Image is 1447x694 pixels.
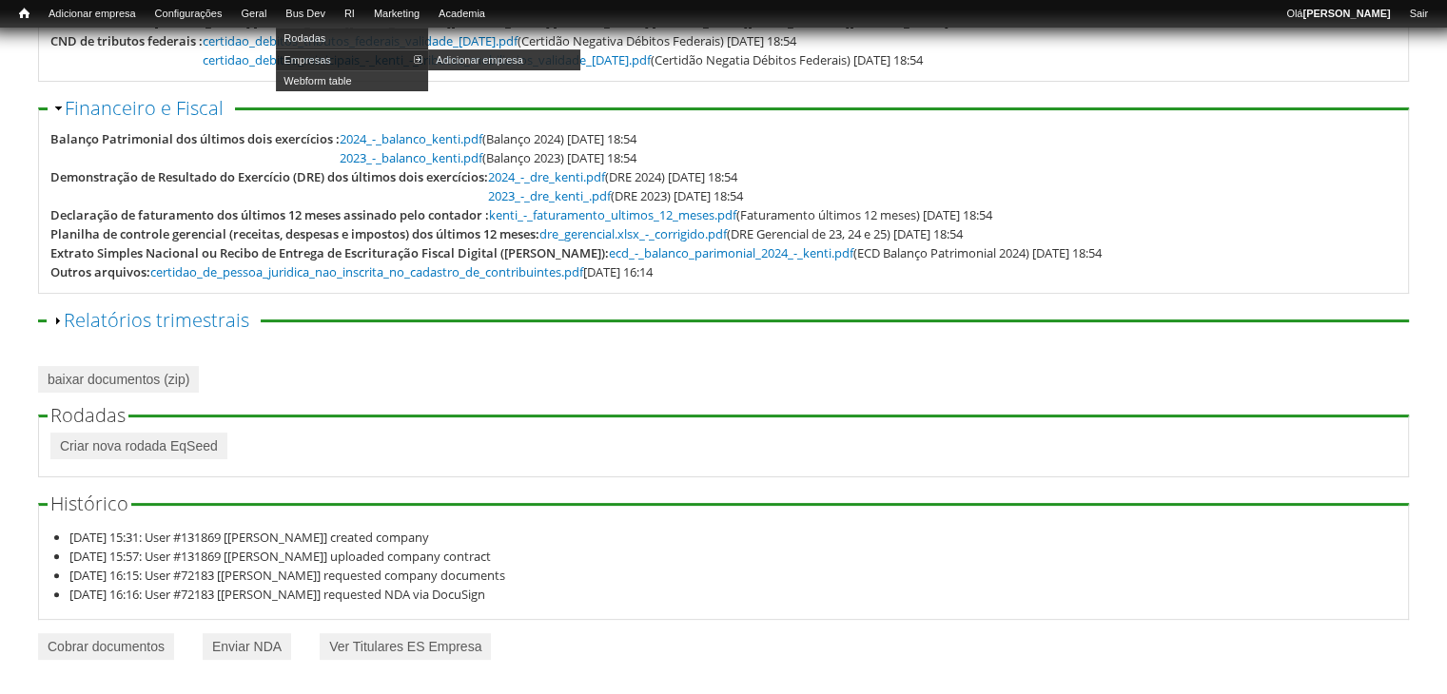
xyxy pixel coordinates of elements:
[489,206,992,223] span: (Faturamento últimos 12 meses) [DATE] 18:54
[50,433,227,459] a: Criar nova rodada EqSeed
[69,585,1398,604] li: [DATE] 16:16: User #72183 [[PERSON_NAME]] requested NDA via DocuSign
[320,633,491,660] a: Ver Titulares ES Empresa
[50,31,203,50] div: CND de tributos federais :
[203,32,796,49] span: (Certidão Negativa Débitos Federais) [DATE] 18:54
[146,5,232,24] a: Configurações
[203,51,923,68] span: (Certidão Negatia Débitos Federais) [DATE] 18:54
[488,187,611,204] a: 2023_-_dre_kenti_.pdf
[340,130,636,147] span: (Balanço 2024) [DATE] 18:54
[429,5,495,24] a: Academia
[50,129,340,148] div: Balanço Patrimonial dos últimos dois exercícios :
[50,205,489,224] div: Declaração de faturamento dos últimos 12 meses assinado pelo contador :
[340,149,636,166] span: (Balanço 2023) [DATE] 18:54
[609,244,1102,261] span: (ECD Balanço Patrimonial 2024) [DATE] 18:54
[539,225,727,242] a: dre_gerencial.xlsx_-_corrigido.pdf
[64,307,249,333] a: Relatórios trimestrais
[19,7,29,20] span: Início
[1302,8,1390,19] strong: [PERSON_NAME]
[276,5,335,24] a: Bus Dev
[69,547,1398,566] li: [DATE] 15:57: User #131869 [[PERSON_NAME]] uploaded company contract
[609,244,853,261] a: ecd_-_balanco_parimonial_2024_-_kenti.pdf
[1399,5,1437,24] a: Sair
[65,95,224,121] a: Financeiro e Fiscal
[539,225,963,242] span: (DRE Gerencial de 23, 24 e 25) [DATE] 18:54
[203,32,518,49] a: certidao_debitos_tributos_federais_validade_[DATE].pdf
[340,149,482,166] a: 2023_-_balanco_kenti.pdf
[150,263,653,280] span: [DATE] 16:14
[50,262,150,281] div: Outros arquivos:
[488,168,737,185] span: (DRE 2024) [DATE] 18:54
[50,224,539,243] div: Planilha de controle gerencial (receitas, despesas e impostos) dos últimos 12 meses:
[50,243,609,262] div: Extrato Simples Nacional ou Recibo de Entrega de Escrituração Fiscal Digital ([PERSON_NAME]):
[488,168,605,185] a: 2024_-_dre_kenti.pdf
[50,402,126,428] span: Rodadas
[38,633,174,660] a: Cobrar documentos
[203,51,651,68] a: certidao_debitos_minicipais_-_kenti_-_tributos_mobiliarios_validade_[DATE].pdf
[488,187,743,204] span: (DRE 2023) [DATE] 18:54
[50,167,488,186] div: Demonstração de Resultado do Exercício (DRE) dos últimos dois exercícios:
[489,206,736,223] a: kenti_-_faturamento_ultimos_12_meses.pdf
[203,633,291,660] a: Enviar NDA
[364,5,429,24] a: Marketing
[231,5,276,24] a: Geral
[38,366,199,393] a: baixar documentos (zip)
[69,566,1398,585] li: [DATE] 16:15: User #72183 [[PERSON_NAME]] requested company documents
[340,130,482,147] a: 2024_-_balanco_kenti.pdf
[10,5,39,23] a: Início
[335,5,364,24] a: RI
[50,491,128,516] span: Histórico
[150,263,583,280] a: certidao_de_pessoa_juridica_nao_inscrita_no_cadastro_de_contribuintes.pdf
[39,5,146,24] a: Adicionar empresa
[1277,5,1399,24] a: Olá[PERSON_NAME]
[69,528,1398,547] li: [DATE] 15:31: User #131869 [[PERSON_NAME]] created company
